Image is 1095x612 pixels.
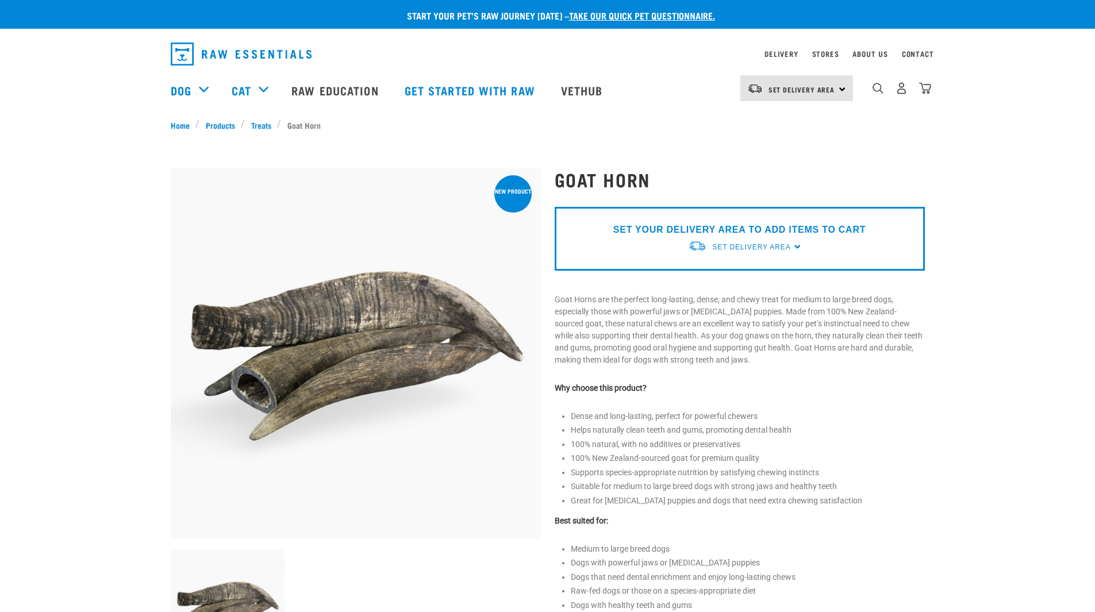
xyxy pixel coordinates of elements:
strong: Best suited for: [555,516,608,525]
li: Suitable for medium to large breed dogs with strong jaws and healthy teeth [571,480,925,492]
h1: Goat Horn [555,169,925,190]
strong: Why choose this product? [555,383,647,392]
a: Home [171,119,196,131]
img: van-moving.png [747,83,763,94]
img: home-icon@2x.png [919,82,931,94]
li: Dogs with powerful jaws or [MEDICAL_DATA] puppies [571,557,925,569]
li: 100% New Zealand-sourced goat for premium quality [571,452,925,464]
li: Helps naturally clean teeth and gums, promoting dental health [571,424,925,436]
li: Supports species-appropriate nutrition by satisfying chewing instincts [571,467,925,479]
a: take our quick pet questionnaire. [569,13,715,18]
a: Dog [171,82,191,99]
a: Contact [902,52,934,56]
img: Raw Essentials Logo [171,43,312,66]
li: Dogs that need dental enrichment and enjoy long-lasting chews [571,571,925,583]
a: Vethub [550,67,617,113]
li: Raw-fed dogs or those on a species-appropriate diet [571,585,925,597]
p: Goat Horns are the perfect long-lasting, dense, and chewy treat for medium to large breed dogs, e... [555,294,925,366]
span: Set Delivery Area [769,87,835,91]
nav: dropdown navigation [162,38,934,70]
img: user.png [896,82,908,94]
nav: breadcrumbs [171,119,925,131]
a: Products [199,119,241,131]
a: Stores [812,52,839,56]
a: Raw Education [280,67,393,113]
a: About Us [852,52,887,56]
a: Delivery [764,52,798,56]
li: Great for [MEDICAL_DATA] puppies and dogs that need extra chewing satisfaction [571,495,925,507]
li: 100% natural, with no additives or preservatives [571,438,925,451]
img: van-moving.png [688,240,706,252]
img: home-icon-1@2x.png [873,83,883,94]
li: Dense and long-lasting, perfect for powerful chewers [571,410,925,422]
a: Treats [245,119,277,131]
p: SET YOUR DELIVERY AREA TO ADD ITEMS TO CART [613,223,866,237]
a: Cat [232,82,251,99]
a: Get started with Raw [393,67,550,113]
li: Medium to large breed dogs [571,543,925,555]
img: IMG 7921 [171,168,541,538]
li: Dogs with healthy teeth and gums [571,599,925,611]
span: Set Delivery Area [712,243,790,251]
